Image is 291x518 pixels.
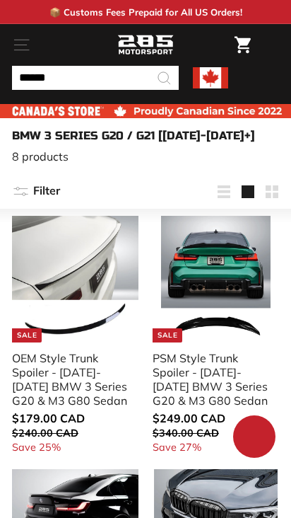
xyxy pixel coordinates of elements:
[153,351,271,408] div: PSM Style Trunk Spoiler - [DATE]-[DATE] BMW 3 Series G20 & M3 G80 Sedan
[229,415,280,461] inbox-online-store-chat: Shopify online store chat
[117,33,174,57] img: Logo_285_Motorsport_areodynamics_components
[153,411,225,425] span: $249.00 CAD
[12,129,279,142] h1: BMW 3 Series G20 / G21 [[DATE]-[DATE]+]
[153,216,279,462] a: Sale PSM Style Trunk Spoiler - [DATE]-[DATE] BMW 3 Series G20 & M3 G80 Sedan Save 27%
[12,149,279,163] p: 8 products
[12,427,78,439] span: $240.00 CAD
[153,328,182,343] div: Sale
[12,411,85,425] span: $179.00 CAD
[153,427,219,439] span: $340.00 CAD
[12,351,130,408] div: OEM Style Trunk Spoiler - [DATE]-[DATE] BMW 3 Series G20 & M3 G80 Sedan
[12,66,179,90] input: Search
[12,216,138,462] a: Sale OEM Style Trunk Spoiler - [DATE]-[DATE] BMW 3 Series G20 & M3 G80 Sedan Save 25%
[153,441,201,454] span: Save 27%
[12,328,42,343] div: Sale
[12,441,61,454] span: Save 25%
[12,175,60,209] button: Filter
[227,25,258,65] a: Cart
[49,6,242,18] p: 📦 Customs Fees Prepaid for All US Orders!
